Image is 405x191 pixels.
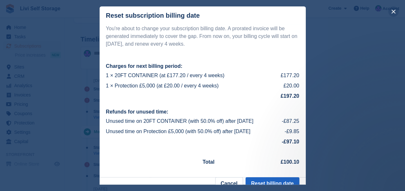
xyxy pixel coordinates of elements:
td: -£87.25 [279,116,299,126]
button: close [388,6,399,17]
td: Unused time on Protection £5,000 (with 50.0% off) after [DATE] [106,126,279,137]
td: -£9.85 [279,126,299,137]
h2: Refunds for unused time: [106,109,299,115]
button: Reset billing date [246,177,299,190]
strong: £197.20 [281,93,299,99]
button: Cancel [215,177,243,190]
strong: £100.10 [281,159,299,165]
td: 1 × 20FT CONTAINER (at £177.20 / every 4 weeks) [106,70,273,81]
h2: Charges for next billing period: [106,63,299,69]
td: Unused time on 20FT CONTAINER (with 50.0% off) after [DATE] [106,116,279,126]
td: £20.00 [273,81,299,91]
strong: Total [203,159,215,165]
strong: -£97.10 [282,139,299,144]
td: 1 × Protection £5,000 (at £20.00 / every 4 weeks) [106,81,273,91]
td: £177.20 [273,70,299,81]
p: You're about to change your subscription billing date. A prorated invoice will be generated immed... [106,25,299,48]
div: Reset subscription billing date [106,12,200,19]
